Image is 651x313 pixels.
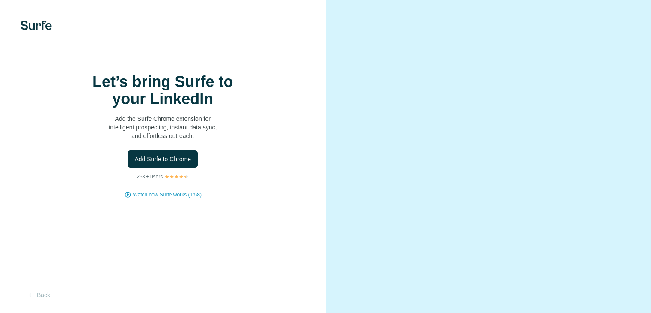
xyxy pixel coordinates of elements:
button: Back [21,287,56,303]
button: Watch how Surfe works (1:58) [133,191,202,199]
p: Add the Surfe Chrome extension for intelligent prospecting, instant data sync, and effortless out... [77,114,248,140]
img: Rating Stars [164,174,189,179]
h1: Let’s bring Surfe to your LinkedIn [77,73,248,108]
span: Add Surfe to Chrome [134,155,191,163]
p: 25K+ users [137,173,163,181]
button: Add Surfe to Chrome [128,150,198,168]
img: Surfe's logo [21,21,52,30]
